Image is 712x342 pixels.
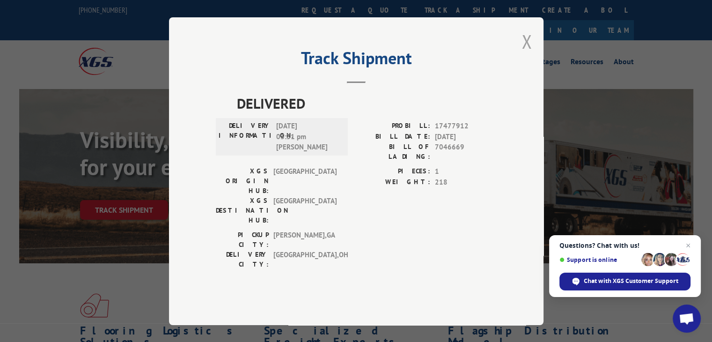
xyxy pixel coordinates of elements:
label: DELIVERY CITY: [216,250,269,269]
span: Questions? Chat with us! [559,242,690,249]
span: Chat with XGS Customer Support [584,277,678,285]
span: [GEOGRAPHIC_DATA] [273,166,337,196]
label: XGS ORIGIN HUB: [216,166,269,196]
label: PROBILL: [356,121,430,132]
span: [PERSON_NAME] , GA [273,230,337,250]
label: WEIGHT: [356,177,430,187]
label: PICKUP CITY: [216,230,269,250]
span: 17477912 [435,121,497,132]
button: Close modal [521,29,532,54]
span: Close chat [683,240,694,251]
div: Chat with XGS Customer Support [559,273,690,290]
h2: Track Shipment [216,52,497,69]
span: DELIVERED [237,93,497,114]
label: BILL OF LADING: [356,142,430,162]
span: [DATE] 03:31 pm [PERSON_NAME] [276,121,339,153]
label: XGS DESTINATION HUB: [216,196,269,225]
span: 1 [435,166,497,177]
label: PIECES: [356,166,430,177]
span: [DATE] [435,131,497,142]
span: 7046669 [435,142,497,162]
label: DELIVERY INFORMATION: [219,121,272,153]
div: Open chat [673,305,701,333]
label: BILL DATE: [356,131,430,142]
span: 218 [435,177,497,187]
span: [GEOGRAPHIC_DATA] [273,196,337,225]
span: Support is online [559,256,638,263]
span: [GEOGRAPHIC_DATA] , OH [273,250,337,269]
